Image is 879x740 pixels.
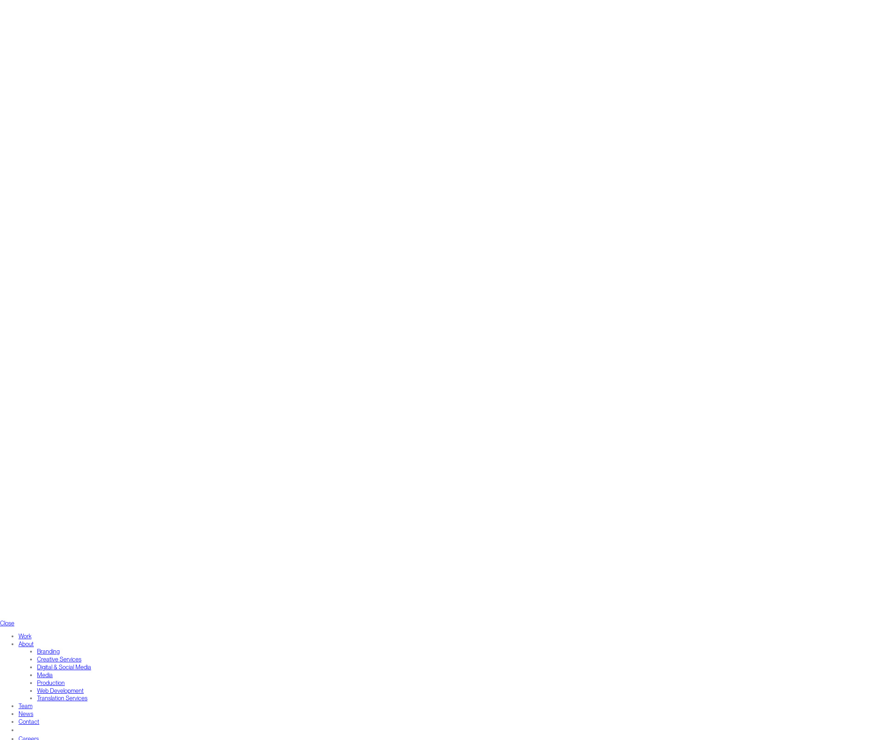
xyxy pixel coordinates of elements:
a: Contact [19,718,39,725]
a: Media [37,672,53,678]
a: LinkedIn [472,726,481,735]
a: Vimeo [490,726,500,735]
a: Translation Services [37,695,87,702]
a: Digital & Social Media [37,664,91,671]
a: Web Development [37,687,84,694]
a: News [19,710,33,717]
a: About [19,641,34,647]
a: Facebook [398,726,407,735]
a: Production [37,679,65,686]
a: Team [19,703,32,709]
a: Instagram [435,726,444,735]
a: YouTube [453,726,463,735]
a: Creative Services [37,656,81,663]
a: Branding [37,648,60,655]
a: Twitter [416,726,426,735]
a: Work [19,633,31,640]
